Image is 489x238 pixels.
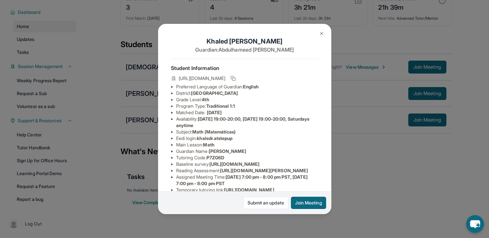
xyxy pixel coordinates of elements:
span: Math (Matemáticas) [192,129,236,134]
p: Guardian: Abdulhameed [PERSON_NAME] [171,46,318,54]
li: Preferred Language of Guardian: [176,84,318,90]
li: Subject : [176,129,318,135]
li: Guardian Name : [176,148,318,154]
span: [DATE] 19:00-20:00, [DATE] 19:00-20:00, Saturdays anytime [176,116,309,128]
span: [URL][DOMAIN_NAME] [179,75,225,82]
span: Math [203,142,214,147]
h1: Khaled [PERSON_NAME] [171,37,318,46]
img: Close Icon [319,31,324,36]
li: Eedi login : [176,135,318,142]
button: Join Meeting [291,197,326,209]
li: Availability: [176,116,318,129]
li: Program Type: [176,103,318,109]
li: District: [176,90,318,96]
span: English [243,84,259,89]
span: [DATE] 7:00 pm - 8:00 pm PST, [DATE] 7:00 pm - 8:00 pm PST [176,174,308,186]
span: [URL][DOMAIN_NAME][PERSON_NAME] [220,168,308,173]
a: Submit an update [243,197,288,209]
button: chat-button [466,215,484,233]
span: P7ZG6D [207,155,224,160]
li: Grade Level: [176,96,318,103]
li: Matched Date: [176,109,318,116]
span: [PERSON_NAME] [209,148,247,154]
span: 4th [202,97,209,102]
h4: Student Information [171,64,318,72]
span: [URL][DOMAIN_NAME] [224,187,274,193]
li: Tutoring Code : [176,154,318,161]
span: Traditional 1:1 [206,103,235,109]
li: Assigned Meeting Time : [176,174,318,187]
li: Main Lesson : [176,142,318,148]
li: Baseline survey : [176,161,318,167]
span: [DATE] [207,110,222,115]
span: [URL][DOMAIN_NAME] [209,161,260,167]
li: Reading Assessment : [176,167,318,174]
li: Temporary tutoring link : [176,187,318,193]
button: Copy link [229,74,237,82]
span: [GEOGRAPHIC_DATA] [191,90,238,96]
span: khaledr.atstepup [197,135,232,141]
